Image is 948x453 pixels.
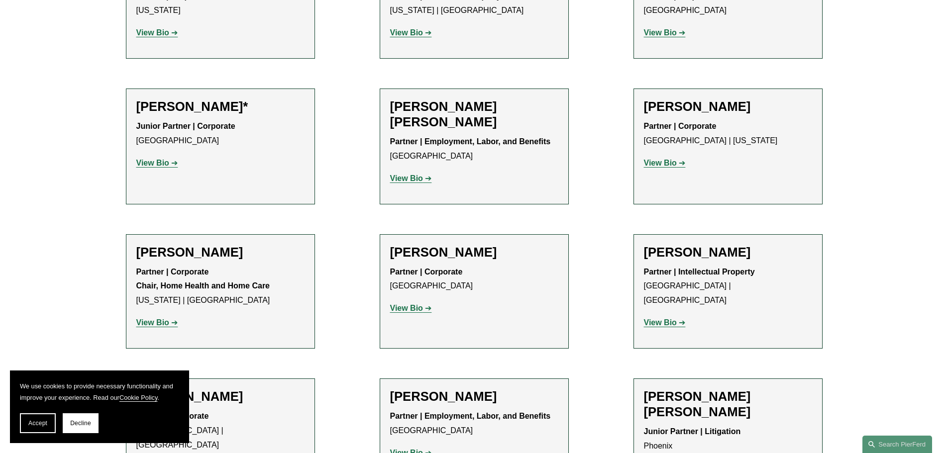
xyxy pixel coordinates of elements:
[390,245,558,260] h2: [PERSON_NAME]
[644,389,812,420] h2: [PERSON_NAME] [PERSON_NAME]
[390,137,551,146] strong: Partner | Employment, Labor, and Benefits
[136,409,305,452] p: [GEOGRAPHIC_DATA] | [GEOGRAPHIC_DATA]
[390,304,423,312] strong: View Bio
[136,318,178,327] a: View Bio
[644,119,812,148] p: [GEOGRAPHIC_DATA] | [US_STATE]
[644,268,755,276] strong: Partner | Intellectual Property
[644,28,686,37] a: View Bio
[390,135,558,164] p: [GEOGRAPHIC_DATA]
[644,159,686,167] a: View Bio
[136,268,209,276] strong: Partner | Corporate
[390,389,558,404] h2: [PERSON_NAME]
[136,245,305,260] h2: [PERSON_NAME]
[20,380,179,403] p: We use cookies to provide necessary functionality and improve your experience. Read our .
[390,265,558,294] p: [GEOGRAPHIC_DATA]
[390,28,423,37] strong: View Bio
[644,245,812,260] h2: [PERSON_NAME]
[644,122,717,130] strong: Partner | Corporate
[20,413,56,433] button: Accept
[390,99,558,130] h2: [PERSON_NAME] [PERSON_NAME]
[644,265,812,308] p: [GEOGRAPHIC_DATA] | [GEOGRAPHIC_DATA]
[390,174,423,182] strong: View Bio
[136,28,178,37] a: View Bio
[644,427,741,436] strong: Junior Partner | Litigation
[136,389,305,404] h2: [PERSON_NAME]
[390,409,558,438] p: [GEOGRAPHIC_DATA]
[136,318,169,327] strong: View Bio
[644,318,677,327] strong: View Bio
[644,159,677,167] strong: View Bio
[390,174,432,182] a: View Bio
[390,28,432,37] a: View Bio
[644,28,677,37] strong: View Bio
[136,28,169,37] strong: View Bio
[390,268,463,276] strong: Partner | Corporate
[70,420,91,427] span: Decline
[136,119,305,148] p: [GEOGRAPHIC_DATA]
[28,420,47,427] span: Accept
[136,281,270,290] strong: Chair, Home Health and Home Care
[644,99,812,114] h2: [PERSON_NAME]
[10,370,189,443] section: Cookie banner
[136,265,305,308] p: [US_STATE] | [GEOGRAPHIC_DATA]
[390,412,551,420] strong: Partner | Employment, Labor, and Benefits
[390,304,432,312] a: View Bio
[136,159,178,167] a: View Bio
[136,99,305,114] h2: [PERSON_NAME]*
[136,159,169,167] strong: View Bio
[63,413,99,433] button: Decline
[862,436,932,453] a: Search this site
[644,318,686,327] a: View Bio
[136,122,235,130] strong: Junior Partner | Corporate
[119,394,158,401] a: Cookie Policy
